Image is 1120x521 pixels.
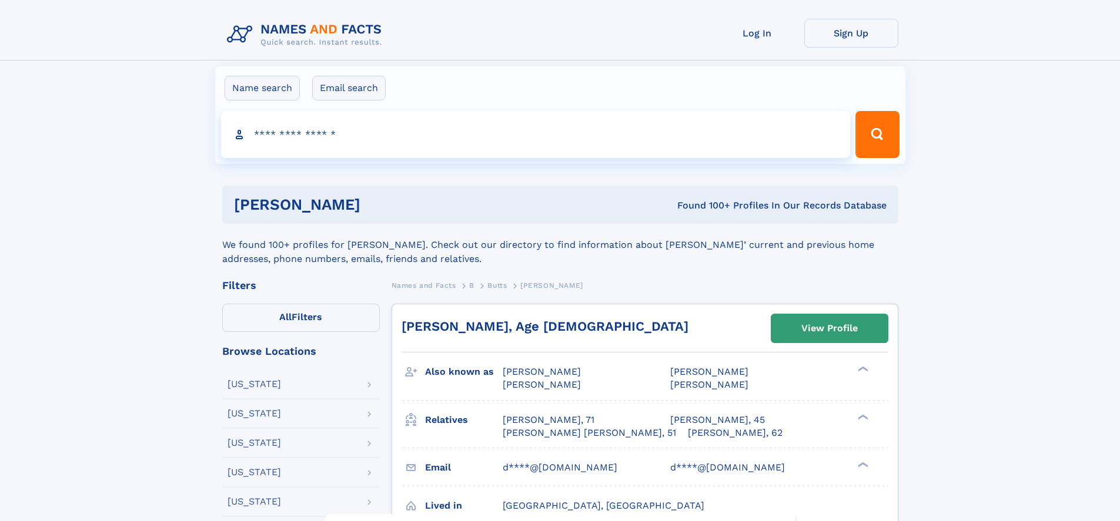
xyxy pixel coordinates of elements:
[469,281,474,290] span: B
[771,314,888,342] a: View Profile
[402,319,688,334] a: [PERSON_NAME], Age [DEMOGRAPHIC_DATA]
[425,496,503,516] h3: Lived in
[670,414,765,426] a: [PERSON_NAME], 45
[221,111,851,158] input: search input
[222,346,380,357] div: Browse Locations
[487,278,507,293] a: Butts
[425,410,503,430] h3: Relatives
[503,500,704,511] span: [GEOGRAPHIC_DATA], [GEOGRAPHIC_DATA]
[228,438,281,448] div: [US_STATE]
[503,426,676,439] a: [PERSON_NAME] [PERSON_NAME], 51
[503,366,581,377] span: [PERSON_NAME]
[801,315,858,342] div: View Profile
[222,304,380,332] label: Filters
[279,311,292,322] span: All
[503,414,594,426] a: [PERSON_NAME], 71
[520,281,583,290] span: [PERSON_NAME]
[670,366,748,377] span: [PERSON_NAME]
[710,19,804,48] a: Log In
[234,197,519,212] h1: [PERSON_NAME]
[222,224,898,266] div: We found 100+ profiles for [PERSON_NAME]. Check out our directory to find information about [PERS...
[503,379,581,390] span: [PERSON_NAME]
[519,199,887,212] div: Found 100+ Profiles In Our Records Database
[228,379,281,389] div: [US_STATE]
[312,76,386,100] label: Email search
[222,19,392,51] img: Logo Names and Facts
[228,409,281,418] div: [US_STATE]
[222,280,380,291] div: Filters
[392,278,456,293] a: Names and Facts
[225,76,300,100] label: Name search
[804,19,898,48] a: Sign Up
[487,281,507,290] span: Butts
[855,413,869,421] div: ❯
[855,461,869,468] div: ❯
[425,458,503,478] h3: Email
[855,111,899,158] button: Search Button
[425,362,503,382] h3: Also known as
[688,426,783,439] a: [PERSON_NAME], 62
[228,468,281,477] div: [US_STATE]
[670,379,748,390] span: [PERSON_NAME]
[469,278,474,293] a: B
[228,497,281,506] div: [US_STATE]
[855,365,869,373] div: ❯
